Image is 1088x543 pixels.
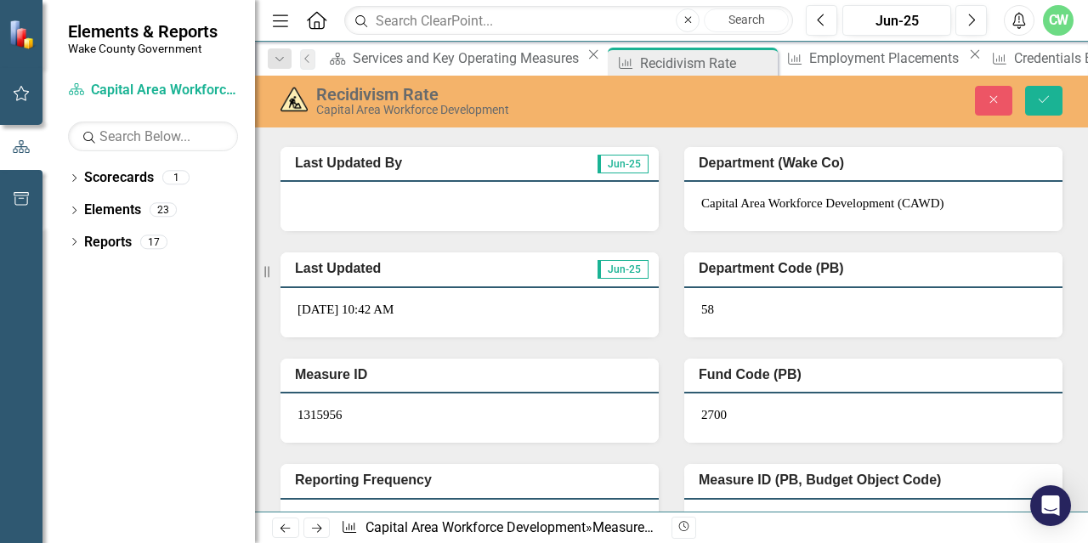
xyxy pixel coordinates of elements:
a: Scorecards [84,168,154,188]
a: Capital Area Workforce Development [68,81,238,100]
h3: Last Updated [295,261,515,276]
span: Capital Area Workforce Development (CAWD) [701,196,944,210]
div: Recidivism Rate [316,85,707,104]
span: Jun-25 [598,260,649,279]
div: Employment Placements [809,48,964,69]
a: Measures [592,519,654,535]
h3: Department Code (PB) [699,261,1054,276]
span: Search [728,13,765,26]
div: Recidivism Rate [658,519,754,535]
small: Wake County Government [68,42,218,55]
span: 58 [701,303,714,316]
div: Recidivism Rate [640,53,773,74]
div: 17 [140,235,167,249]
button: CW [1043,5,1074,36]
h3: Last Updated By [295,156,533,171]
div: Jun-25 [848,11,945,31]
span: Elements & Reports [68,21,218,42]
div: [DATE] 10:42 AM [280,288,659,337]
span: Jun-25 [598,155,649,173]
h3: Reporting Frequency [295,472,650,488]
h3: Department (Wake Co) [699,156,1054,171]
a: Services and Key Operating Measures [324,48,583,69]
button: Jun-25 [842,5,951,36]
a: Capital Area Workforce Development [365,519,586,535]
div: 23 [150,203,177,218]
div: Capital Area Workforce Development [316,104,707,116]
h3: Measure ID [295,367,650,382]
a: Reports [84,233,132,252]
span: 2700 [701,408,727,421]
a: Elements [84,201,141,220]
img: Measure In Development [280,86,308,113]
input: Search Below... [68,122,238,151]
input: Search ClearPoint... [344,6,793,36]
div: 1315956 [280,393,659,443]
img: ClearPoint Strategy [8,20,38,49]
h3: Fund Code (PB) [699,367,1054,382]
a: Employment Placements [781,48,964,69]
h3: Measure ID (PB, Budget Object Code) [699,472,1054,488]
button: Search [704,8,789,32]
div: Open Intercom Messenger [1030,485,1071,526]
div: 1 [162,171,190,185]
div: Services and Key Operating Measures [353,48,583,69]
div: » » [341,518,659,538]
